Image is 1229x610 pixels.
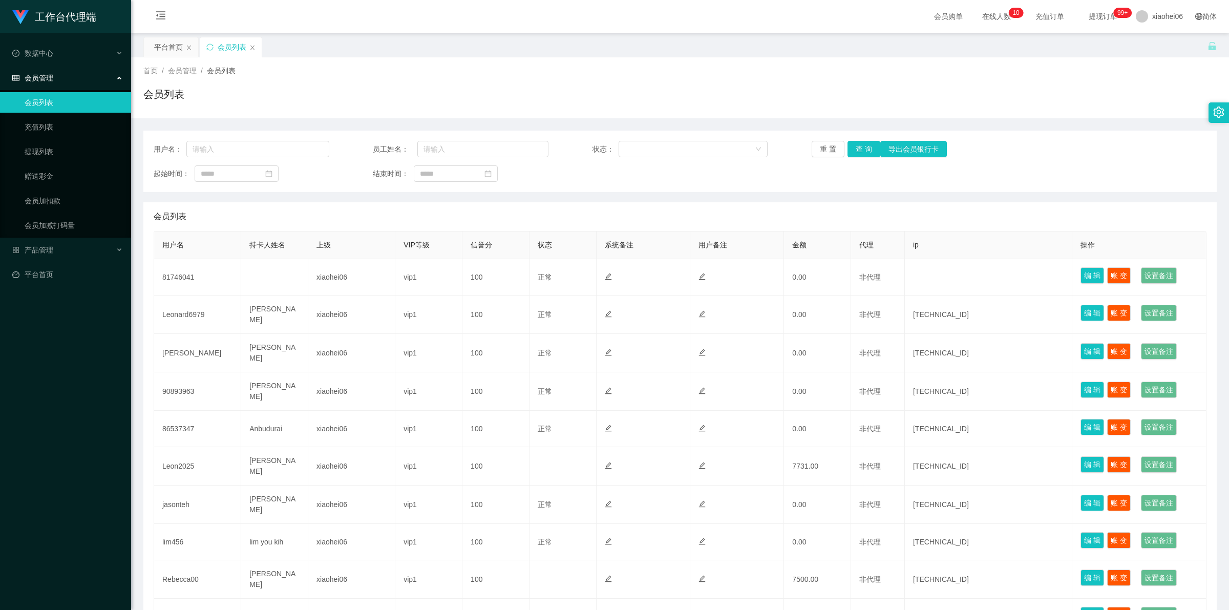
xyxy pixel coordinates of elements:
i: 图标: calendar [484,170,492,177]
td: [PERSON_NAME] [241,334,308,372]
button: 设置备注 [1141,456,1177,473]
span: 正常 [538,500,552,509]
td: xiaohei06 [308,334,395,372]
button: 账 变 [1107,495,1131,511]
span: 在线人数 [977,13,1016,20]
td: vip1 [395,296,462,334]
i: 图标: edit [605,273,612,280]
span: 正常 [538,387,552,395]
td: 90893963 [154,372,241,411]
td: Rebecca00 [154,560,241,599]
td: [PERSON_NAME] [241,447,308,486]
td: 0.00 [784,296,851,334]
i: 图标: down [755,146,761,153]
input: 请输入 [417,141,548,157]
span: 代理 [859,241,874,249]
button: 设置备注 [1141,343,1177,360]
button: 设置备注 [1141,419,1177,435]
a: 工作台代理端 [12,12,96,20]
button: 编 辑 [1080,343,1104,360]
td: 0.00 [784,372,851,411]
span: 状态 [538,241,552,249]
i: 图标: edit [605,387,612,394]
td: Leon2025 [154,447,241,486]
td: 0.00 [784,411,851,447]
button: 设置备注 [1141,382,1177,398]
span: 非代理 [859,273,881,281]
td: 0.00 [784,334,851,372]
i: 图标: edit [605,500,612,508]
i: 图标: edit [605,425,612,432]
span: VIP等级 [404,241,430,249]
a: 会员加扣款 [25,191,123,211]
span: 上级 [316,241,331,249]
td: vip1 [395,334,462,372]
span: 正常 [538,273,552,281]
button: 账 变 [1107,419,1131,435]
i: 图标: edit [698,462,706,469]
td: [TECHNICAL_ID] [905,447,1072,486]
span: 非代理 [859,425,881,433]
button: 编 辑 [1080,305,1104,321]
span: ip [913,241,919,249]
td: [TECHNICAL_ID] [905,296,1072,334]
td: 7500.00 [784,560,851,599]
i: 图标: edit [605,310,612,318]
span: 非代理 [859,462,881,470]
button: 账 变 [1107,456,1131,473]
span: 员工姓名： [373,144,417,155]
span: 信誉分 [471,241,492,249]
button: 账 变 [1107,305,1131,321]
td: [TECHNICAL_ID] [905,524,1072,560]
i: 图标: close [186,45,192,51]
td: [TECHNICAL_ID] [905,486,1072,524]
td: [TECHNICAL_ID] [905,411,1072,447]
i: 图标: global [1195,13,1202,20]
span: 产品管理 [12,246,53,254]
i: 图标: edit [698,425,706,432]
i: 图标: edit [698,349,706,356]
i: 图标: check-circle-o [12,50,19,57]
sup: 974 [1113,8,1132,18]
td: [PERSON_NAME] [241,372,308,411]
img: logo.9652507e.png [12,10,29,25]
i: 图标: edit [698,500,706,508]
p: 1 [1012,8,1016,18]
td: [PERSON_NAME] [241,296,308,334]
button: 编 辑 [1080,456,1104,473]
span: 非代理 [859,387,881,395]
td: 7731.00 [784,447,851,486]
td: 100 [462,296,529,334]
a: 充值列表 [25,117,123,137]
td: vip1 [395,524,462,560]
td: [PERSON_NAME] [154,334,241,372]
td: vip1 [395,259,462,296]
td: 0.00 [784,259,851,296]
button: 设置备注 [1141,267,1177,284]
span: 会员管理 [12,74,53,82]
td: 100 [462,524,529,560]
td: 100 [462,486,529,524]
td: xiaohei06 [308,447,395,486]
button: 导出会员银行卡 [880,141,947,157]
p: 0 [1016,8,1020,18]
td: 100 [462,560,529,599]
td: [TECHNICAL_ID] [905,372,1072,411]
td: xiaohei06 [308,524,395,560]
button: 重 置 [812,141,844,157]
span: 结束时间： [373,169,414,179]
i: 图标: sync [206,44,214,51]
a: 会员加减打码量 [25,215,123,236]
td: [TECHNICAL_ID] [905,560,1072,599]
i: 图标: calendar [265,170,272,177]
button: 设置备注 [1141,570,1177,586]
button: 编 辑 [1080,532,1104,549]
td: vip1 [395,447,462,486]
div: 会员列表 [218,37,246,57]
td: [PERSON_NAME] [241,486,308,524]
button: 编 辑 [1080,570,1104,586]
td: 100 [462,334,529,372]
td: lim you kih [241,524,308,560]
td: [TECHNICAL_ID] [905,334,1072,372]
span: 金额 [792,241,807,249]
